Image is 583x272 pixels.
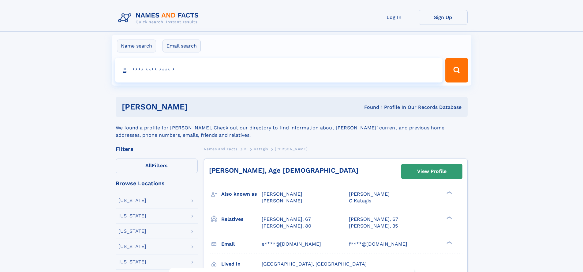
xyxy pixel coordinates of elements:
[118,198,146,203] div: [US_STATE]
[445,191,452,195] div: ❯
[116,10,204,26] img: Logo Names and Facts
[262,216,311,223] a: [PERSON_NAME], 67
[349,216,398,223] a: [PERSON_NAME], 67
[275,147,308,151] span: [PERSON_NAME]
[115,58,443,82] input: search input
[118,259,146,264] div: [US_STATE]
[349,223,398,229] a: [PERSON_NAME], 35
[262,223,311,229] a: [PERSON_NAME], 80
[370,10,419,25] a: Log In
[221,214,262,224] h3: Relatives
[262,261,367,267] span: [GEOGRAPHIC_DATA], [GEOGRAPHIC_DATA]
[118,244,146,249] div: [US_STATE]
[116,181,198,186] div: Browse Locations
[244,147,247,151] span: K
[445,216,452,220] div: ❯
[254,145,268,153] a: Katagis
[122,103,276,111] h1: [PERSON_NAME]
[221,189,262,199] h3: Also known as
[221,259,262,269] h3: Lived in
[254,147,268,151] span: Katagis
[276,104,462,111] div: Found 1 Profile In Our Records Database
[349,191,390,197] span: [PERSON_NAME]
[116,159,198,173] label: Filters
[262,198,302,204] span: [PERSON_NAME]
[349,198,371,204] span: C Katagis
[262,191,302,197] span: [PERSON_NAME]
[417,164,447,178] div: View Profile
[118,229,146,234] div: [US_STATE]
[117,40,156,52] label: Name search
[116,117,468,139] div: We found a profile for [PERSON_NAME]. Check out our directory to find information about [PERSON_N...
[116,146,198,152] div: Filters
[209,167,358,174] a: [PERSON_NAME], Age [DEMOGRAPHIC_DATA]
[204,145,237,153] a: Names and Facts
[402,164,462,179] a: View Profile
[145,163,152,168] span: All
[118,213,146,218] div: [US_STATE]
[244,145,247,153] a: K
[419,10,468,25] a: Sign Up
[445,240,452,244] div: ❯
[445,58,468,82] button: Search Button
[221,239,262,249] h3: Email
[163,40,201,52] label: Email search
